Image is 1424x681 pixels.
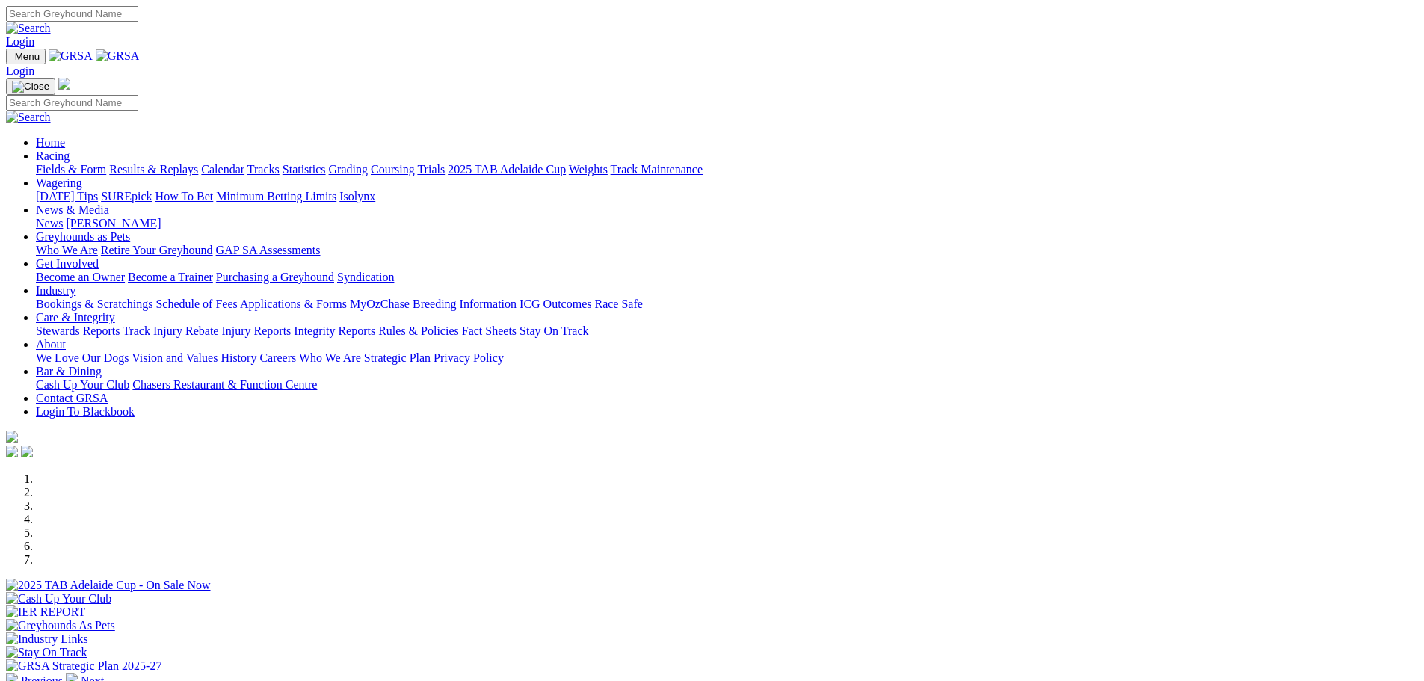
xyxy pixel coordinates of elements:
div: Wagering [36,190,1418,203]
div: Greyhounds as Pets [36,244,1418,257]
img: 2025 TAB Adelaide Cup - On Sale Now [6,579,211,592]
a: Track Maintenance [611,163,703,176]
a: News [36,217,63,229]
a: Cash Up Your Club [36,378,129,391]
a: Bookings & Scratchings [36,298,152,310]
a: Care & Integrity [36,311,115,324]
img: GRSA [49,49,93,63]
a: Strategic Plan [364,351,431,364]
a: Bar & Dining [36,365,102,378]
a: [PERSON_NAME] [66,217,161,229]
img: Cash Up Your Club [6,592,111,605]
a: Calendar [201,163,244,176]
img: Industry Links [6,632,88,646]
a: Greyhounds as Pets [36,230,130,243]
a: Trials [417,163,445,176]
img: Stay On Track [6,646,87,659]
a: Racing [36,150,70,162]
a: Fields & Form [36,163,106,176]
a: Login [6,64,34,77]
a: Privacy Policy [434,351,504,364]
a: MyOzChase [350,298,410,310]
a: Login To Blackbook [36,405,135,418]
a: Industry [36,284,75,297]
a: Login [6,35,34,48]
a: Schedule of Fees [155,298,237,310]
img: Search [6,22,51,35]
a: Become an Owner [36,271,125,283]
input: Search [6,95,138,111]
img: facebook.svg [6,446,18,457]
a: Rules & Policies [378,324,459,337]
div: Care & Integrity [36,324,1418,338]
a: Stay On Track [520,324,588,337]
img: logo-grsa-white.png [58,78,70,90]
a: Applications & Forms [240,298,347,310]
a: SUREpick [101,190,152,203]
a: Syndication [337,271,394,283]
div: Industry [36,298,1418,311]
div: Racing [36,163,1418,176]
button: Toggle navigation [6,78,55,95]
div: About [36,351,1418,365]
img: GRSA [96,49,140,63]
a: Chasers Restaurant & Function Centre [132,378,317,391]
a: Fact Sheets [462,324,517,337]
img: GRSA Strategic Plan 2025-27 [6,659,161,673]
a: Wagering [36,176,82,189]
a: Minimum Betting Limits [216,190,336,203]
a: Who We Are [36,244,98,256]
a: About [36,338,66,351]
a: Contact GRSA [36,392,108,404]
a: Coursing [371,163,415,176]
a: ICG Outcomes [520,298,591,310]
a: 2025 TAB Adelaide Cup [448,163,566,176]
a: Retire Your Greyhound [101,244,213,256]
a: Race Safe [594,298,642,310]
a: Home [36,136,65,149]
img: Close [12,81,49,93]
span: Menu [15,51,40,62]
a: Become a Trainer [128,271,213,283]
a: Statistics [283,163,326,176]
div: Bar & Dining [36,378,1418,392]
a: Injury Reports [221,324,291,337]
img: Greyhounds As Pets [6,619,115,632]
a: Who We Are [299,351,361,364]
a: Careers [259,351,296,364]
a: [DATE] Tips [36,190,98,203]
a: Track Injury Rebate [123,324,218,337]
a: Integrity Reports [294,324,375,337]
a: Get Involved [36,257,99,270]
a: We Love Our Dogs [36,351,129,364]
a: Tracks [247,163,280,176]
a: Breeding Information [413,298,517,310]
input: Search [6,6,138,22]
a: Isolynx [339,190,375,203]
a: Weights [569,163,608,176]
img: logo-grsa-white.png [6,431,18,443]
button: Toggle navigation [6,49,46,64]
img: Search [6,111,51,124]
a: Stewards Reports [36,324,120,337]
img: twitter.svg [21,446,33,457]
a: GAP SA Assessments [216,244,321,256]
img: IER REPORT [6,605,85,619]
div: Get Involved [36,271,1418,284]
a: Grading [329,163,368,176]
a: Results & Replays [109,163,198,176]
a: News & Media [36,203,109,216]
a: Vision and Values [132,351,218,364]
div: News & Media [36,217,1418,230]
a: Purchasing a Greyhound [216,271,334,283]
a: History [221,351,256,364]
a: How To Bet [155,190,214,203]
